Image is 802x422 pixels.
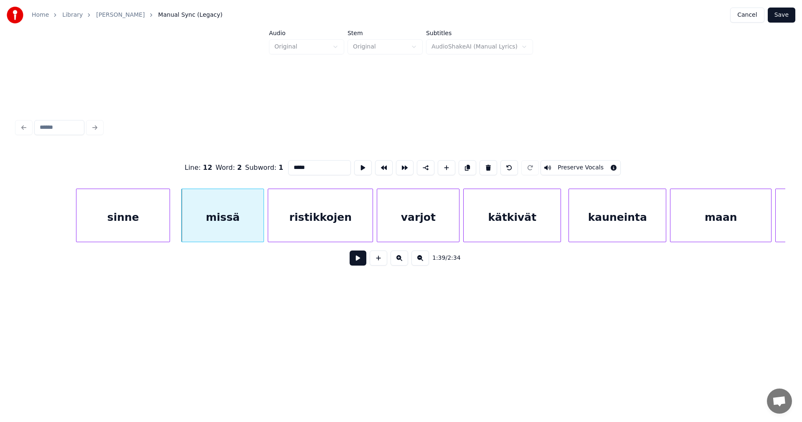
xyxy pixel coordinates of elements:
a: Avoin keskustelu [767,389,792,414]
img: youka [7,7,23,23]
div: / [432,254,452,262]
a: Home [32,11,49,19]
div: Word : [216,163,242,173]
nav: breadcrumb [32,11,223,19]
button: Cancel [730,8,764,23]
span: 1:39 [432,254,445,262]
span: 2:34 [447,254,460,262]
span: 2 [237,164,242,171]
a: [PERSON_NAME] [96,11,145,19]
button: Toggle [541,160,621,175]
button: Save [768,8,795,23]
span: Manual Sync (Legacy) [158,11,223,19]
label: Audio [269,30,344,36]
span: 1 [279,164,283,171]
label: Stem [348,30,423,36]
div: Subword : [245,163,283,173]
label: Subtitles [426,30,533,36]
span: 12 [203,164,212,171]
a: Library [62,11,83,19]
div: Line : [185,163,212,173]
